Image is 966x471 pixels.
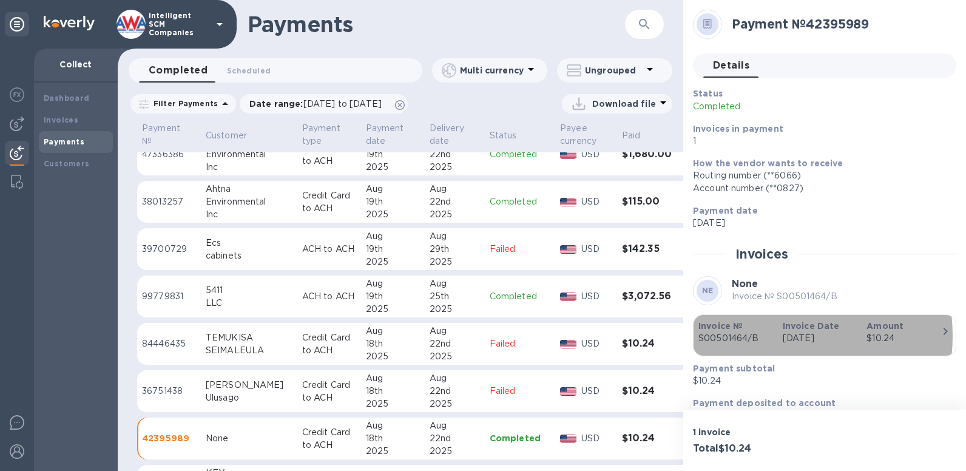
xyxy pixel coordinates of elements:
[44,16,95,30] img: Logo
[142,122,196,147] span: Payment №
[490,243,550,256] p: Failed
[430,122,464,147] p: Delivery date
[430,148,480,161] div: 22nd
[366,277,420,290] div: Aug
[698,332,773,345] p: S00501464/B
[490,195,550,208] p: Completed
[430,243,480,256] div: 29th
[366,325,420,337] div: Aug
[430,445,480,458] div: 2025
[44,137,84,146] b: Payments
[693,398,836,408] b: Payment deposited to account
[490,432,550,444] p: Completed
[693,314,956,356] button: Invoice №S00501464/BInvoice Date[DATE]Amount$10.24
[560,340,576,348] img: USD
[430,385,480,398] div: 22nd
[206,284,292,297] div: 5411
[622,243,674,255] h3: $142.35
[302,142,356,168] p: Credit Card to ACH
[206,237,292,249] div: Ecs
[581,243,612,256] p: USD
[303,99,382,109] span: [DATE] to [DATE]
[249,98,388,110] p: Date range :
[302,379,356,404] p: Credit Card to ACH
[693,89,723,98] b: Status
[366,432,420,445] div: 18th
[622,149,674,160] h3: $1,680.00
[240,94,408,114] div: Date range:[DATE] to [DATE]
[581,148,612,161] p: USD
[693,374,947,387] p: $10.24
[490,290,550,303] p: Completed
[366,243,420,256] div: 19th
[560,435,576,443] img: USD
[366,445,420,458] div: 2025
[693,158,843,168] b: How the vendor wants to receive
[732,16,947,32] h2: Payment № 42395989
[693,135,947,147] p: 1
[302,189,356,215] p: Credit Card to ACH
[44,159,90,168] b: Customers
[622,129,657,142] span: Paid
[698,321,743,331] b: Invoice №
[430,230,480,243] div: Aug
[10,87,24,102] img: Foreign exchange
[142,243,196,256] p: 39700729
[693,206,758,215] b: Payment date
[702,286,714,295] b: NE
[366,256,420,268] div: 2025
[206,432,292,445] div: None
[366,183,420,195] div: Aug
[430,256,480,268] div: 2025
[622,196,674,208] h3: $115.00
[732,278,758,290] b: None
[206,183,292,195] div: Ahtna
[142,290,196,303] p: 99779831
[366,419,420,432] div: Aug
[490,129,517,142] p: Status
[366,398,420,410] div: 2025
[430,303,480,316] div: 2025
[5,12,29,36] div: Unpin categories
[206,148,292,161] div: Environmental
[693,426,820,438] p: 1 invoice
[693,182,947,195] div: Account number (**0827)
[430,122,480,147] span: Delivery date
[302,426,356,452] p: Credit Card to ACH
[302,290,356,303] p: ACH to ACH
[693,217,947,229] p: [DATE]
[581,290,612,303] p: USD
[430,372,480,385] div: Aug
[693,364,775,373] b: Payment subtotal
[206,195,292,208] div: Environmental
[693,443,820,455] h3: Total $10.24
[430,419,480,432] div: Aug
[227,64,271,77] span: Scheduled
[206,297,292,310] div: LLC
[149,98,218,109] p: Filter Payments
[622,338,674,350] h3: $10.24
[366,195,420,208] div: 19th
[430,161,480,174] div: 2025
[622,385,674,397] h3: $10.24
[366,148,420,161] div: 19th
[44,58,108,70] p: Collect
[490,337,550,350] p: Failed
[206,331,292,344] div: TEMUKISA
[430,277,480,290] div: Aug
[366,161,420,174] div: 2025
[581,385,612,398] p: USD
[302,122,356,147] span: Payment type
[149,62,208,79] span: Completed
[366,337,420,350] div: 18th
[783,332,857,345] p: [DATE]
[366,303,420,316] div: 2025
[430,208,480,221] div: 2025
[592,98,656,110] p: Download file
[206,129,263,142] span: Customer
[866,332,941,345] div: $10.24
[713,57,749,74] span: Details
[302,122,340,147] p: Payment type
[560,122,612,147] span: Payee currency
[366,372,420,385] div: Aug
